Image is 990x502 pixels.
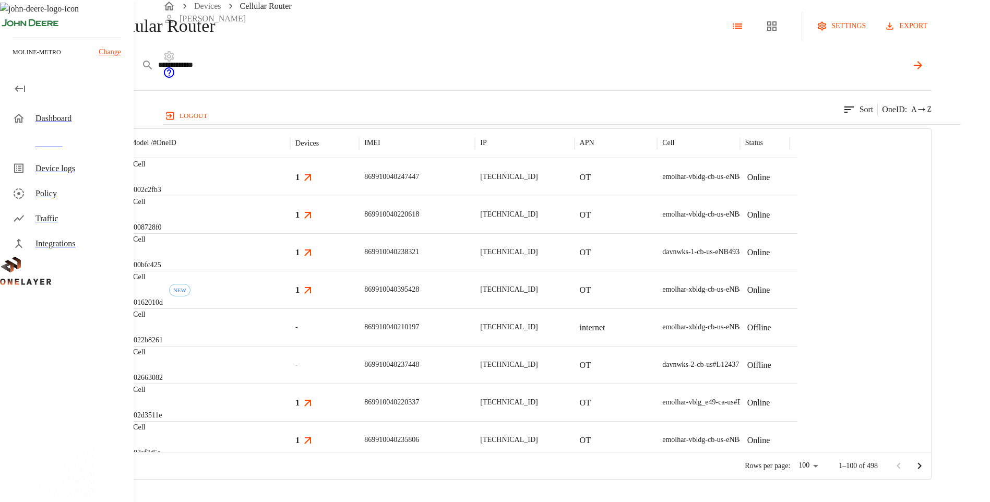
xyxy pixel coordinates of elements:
p: Online [747,246,770,259]
span: - [295,360,298,370]
p: #02663082 [130,373,163,383]
p: OT [580,397,591,409]
span: Support Portal [163,71,175,80]
span: davnwks-1-cb-us-eNB493850 [662,248,750,256]
p: 869910040220337 [364,397,419,408]
span: #EB211210874::NOKIA::FW2QQD [734,398,841,406]
button: Go to next page [909,456,930,476]
span: # OneID [153,139,176,147]
p: 869910040238321 [364,247,419,257]
p: 869910040235806 [364,435,419,445]
p: Online [747,284,770,296]
p: OT [580,246,591,259]
p: IMEI [364,138,380,148]
a: onelayer-support [163,71,175,80]
span: NEW [170,287,190,293]
p: Rows per page: [745,461,790,471]
div: emolhar-vbldg-cb-us-eNB493830 #DH240725611::NOKIA::ASIB [662,172,856,182]
h3: 1 [295,246,300,258]
p: [TECHNICAL_ID] [480,322,538,332]
p: internet [580,321,605,334]
h3: 1 [295,284,300,296]
p: [TECHNICAL_ID] [480,209,538,220]
h3: 1 [295,171,300,183]
p: eCell [130,422,161,433]
p: [TECHNICAL_ID] [480,247,538,257]
div: First seen: 09/30/2025 06:40:42 AM [169,284,190,296]
span: #L1243710802::NOKIA::ASIB [713,361,806,368]
p: [TECHNICAL_ID] [480,435,538,445]
p: [TECHNICAL_ID] [480,172,538,182]
p: OT [580,434,591,447]
span: emolhar-xbldg-cb-us-eNB493831 [662,323,761,331]
p: Online [747,209,770,221]
span: davnwks-2-cb-us [662,361,712,368]
p: Offline [747,359,771,372]
p: 869910040247447 [364,172,419,182]
div: emolhar-xbldg-cb-us-eNB493831 #DH240725609::NOKIA::ASIB [662,284,856,295]
p: OT [580,359,591,372]
p: #00bfc425 [130,260,161,270]
h3: 1 [295,434,300,446]
p: 869910040237448 [364,360,419,370]
span: emolhar-vbldg-cb-us-eNB493830 [662,436,761,444]
p: OT [580,171,591,184]
p: Online [747,397,770,409]
p: Status [745,138,763,148]
a: Devices [194,2,221,10]
p: #03af3d5a [130,448,161,458]
span: - [295,322,298,332]
p: eCell [130,309,163,320]
p: Offline [747,321,771,334]
p: #002c2fb3 [130,185,161,195]
p: APN [580,138,594,148]
p: IP [480,138,486,148]
p: eCell [130,159,161,170]
p: [TECHNICAL_ID] [480,397,538,408]
p: 869910040395428 [364,284,419,295]
span: emolhar-xbldg-cb-us-eNB493831 [662,285,761,293]
p: OT [580,209,591,221]
p: 1–100 of 498 [839,461,878,471]
p: [TECHNICAL_ID] [480,360,538,370]
p: Cell [662,138,674,148]
div: emolhar-xbldg-cb-us-eNB493831 #DH240725609::NOKIA::ASIB [662,322,856,332]
p: Model / [130,138,176,148]
p: eCell [130,347,163,357]
p: eCell [130,272,163,282]
button: logout [163,107,211,124]
h3: 1 [295,209,300,221]
p: 869910040220618 [364,209,419,220]
p: eCell [130,234,161,245]
p: [PERSON_NAME] [180,13,246,25]
p: [TECHNICAL_ID] [480,284,538,295]
p: Online [747,434,770,447]
span: emolhar-vblg_e49-ca-us [662,398,734,406]
div: Devices [295,139,319,148]
h3: 1 [295,397,300,409]
p: #008728f0 [130,222,162,233]
p: OT [580,284,591,296]
p: Online [747,171,770,184]
p: eCell [130,385,162,395]
p: 869910040210197 [364,322,419,332]
div: 100 [794,458,822,473]
div: emolhar-vbldg-cb-us-eNB493830 #DH240725611::NOKIA::ASIB [662,435,856,445]
a: logout [163,107,961,124]
p: #02d3511e [130,410,162,421]
div: emolhar-vbldg-cb-us-eNB493830 #DH240725611::NOKIA::ASIB [662,209,856,220]
p: #0162010d [130,297,163,308]
span: emolhar-vbldg-cb-us-eNB493830 [662,210,761,218]
p: #022b8261 [130,335,163,345]
span: emolhar-vbldg-cb-us-eNB493830 [662,173,761,181]
p: eCell [130,197,162,207]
